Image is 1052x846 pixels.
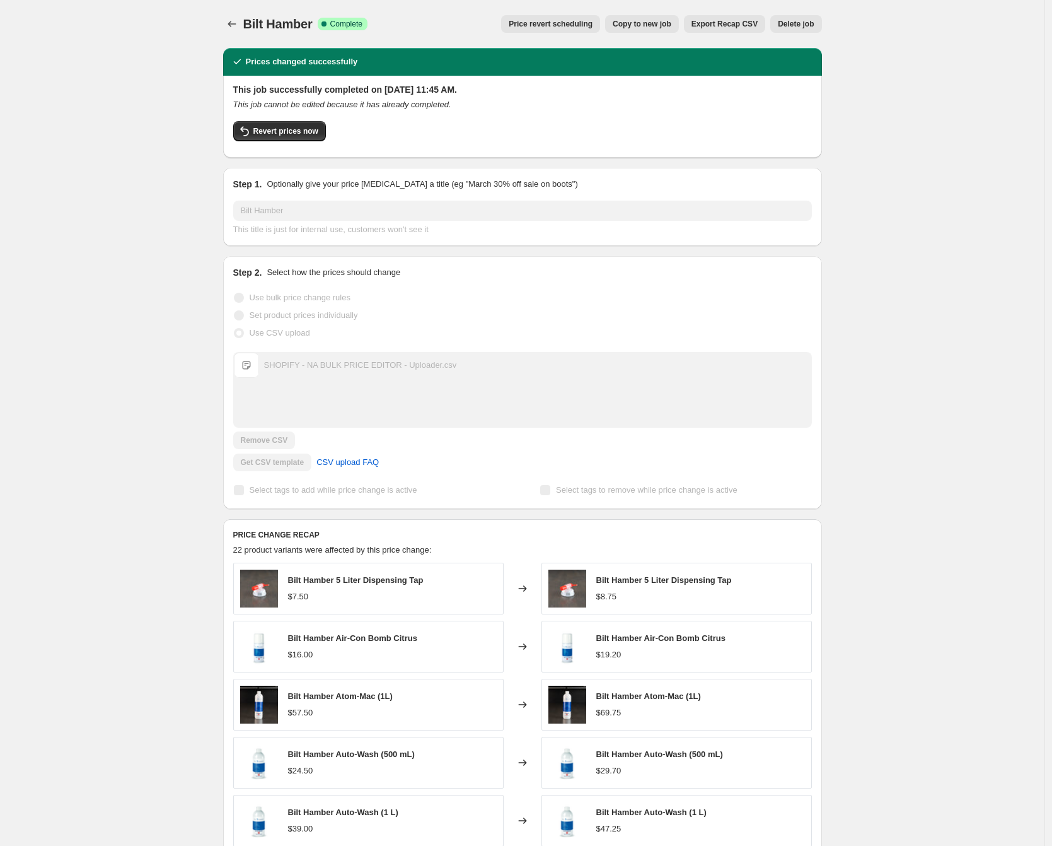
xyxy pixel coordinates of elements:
[233,178,262,191] h2: Step 1.
[250,328,310,338] span: Use CSV upload
[316,456,379,469] span: CSV upload FAQ
[223,15,241,33] button: Price change jobs
[233,100,451,109] i: This job cannot be edited because it has already completed.
[233,530,812,540] h6: PRICE CHANGE RECAP
[548,802,586,840] img: BiltHamberAuto-Wash-500ml_80x.png
[309,452,386,473] a: CSV upload FAQ
[233,201,812,221] input: 30% off holiday sale
[288,707,313,719] div: $57.50
[233,121,326,141] button: Revert prices now
[596,649,621,661] div: $19.20
[246,56,358,68] h2: Prices changed successfully
[548,570,586,608] img: BiltHamber5LTap-1_1eafaa19-5541-47b8-8fac-b1bff8cab671_80x.jpg
[548,686,586,724] img: Atom-Mac-2_80x.jpg
[240,802,278,840] img: BiltHamberAuto-Wash-500ml_80x.png
[596,633,725,643] span: Bilt Hamber Air-Con Bomb Citrus
[250,310,358,320] span: Set product prices individually
[501,15,600,33] button: Price revert scheduling
[240,570,278,608] img: BiltHamber5LTap-1_1eafaa19-5541-47b8-8fac-b1bff8cab671_80x.jpg
[250,293,350,302] span: Use bulk price change rules
[264,359,457,372] div: SHOPIFY - NA BULK PRICE EDITOR - Uploader.csv
[233,83,812,96] h2: This job successfully completed on [DATE] 11:45 AM.
[288,808,398,817] span: Bilt Hamber Auto-Wash (1 L)
[596,707,621,719] div: $69.75
[288,575,424,585] span: Bilt Hamber 5 Liter Dispensing Tap
[288,765,313,777] div: $24.50
[330,19,362,29] span: Complete
[240,744,278,782] img: BiltHamberAuto-Wash-500ml_80x.png
[288,691,393,701] span: Bilt Hamber Atom-Mac (1L)
[596,691,701,701] span: Bilt Hamber Atom-Mac (1L)
[596,808,707,817] span: Bilt Hamber Auto-Wash (1 L)
[596,765,621,777] div: $29.70
[288,590,309,603] div: $7.50
[288,649,313,661] div: $16.00
[267,178,577,191] p: Optionally give your price [MEDICAL_DATA] a title (eg "March 30% off sale on boots")
[556,485,737,495] span: Select tags to remove while price change is active
[596,590,617,603] div: $8.75
[288,749,415,759] span: Bilt Hamber Auto-Wash (500 mL)
[605,15,679,33] button: Copy to new job
[240,628,278,666] img: BiltHamberAir-ConBombCitrus_80x.png
[770,15,821,33] button: Delete job
[233,266,262,279] h2: Step 2.
[288,633,417,643] span: Bilt Hamber Air-Con Bomb Citrus
[250,485,417,495] span: Select tags to add while price change is active
[288,823,313,835] div: $39.00
[548,744,586,782] img: BiltHamberAuto-Wash-500ml_80x.png
[267,266,400,279] p: Select how the prices should change
[613,19,671,29] span: Copy to new job
[509,19,592,29] span: Price revert scheduling
[240,686,278,724] img: Atom-Mac-2_80x.jpg
[691,19,758,29] span: Export Recap CSV
[778,19,814,29] span: Delete job
[596,575,732,585] span: Bilt Hamber 5 Liter Dispensing Tap
[596,749,723,759] span: Bilt Hamber Auto-Wash (500 mL)
[548,628,586,666] img: BiltHamberAir-ConBombCitrus_80x.png
[684,15,765,33] button: Export Recap CSV
[596,823,621,835] div: $47.25
[253,126,318,136] span: Revert prices now
[233,225,429,234] span: This title is just for internal use, customers won't see it
[243,17,313,31] span: Bilt Hamber
[233,545,432,555] span: 22 product variants were affected by this price change:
